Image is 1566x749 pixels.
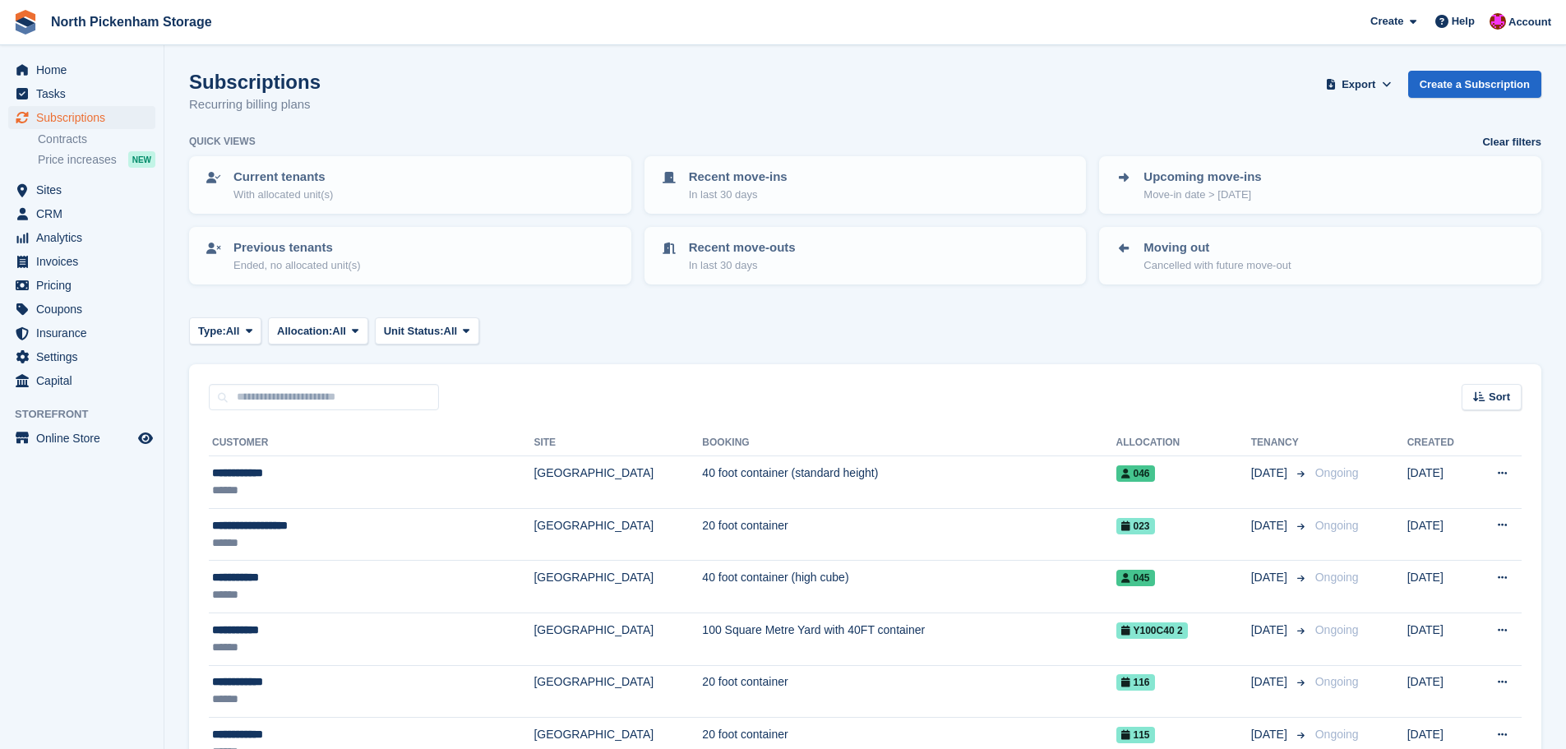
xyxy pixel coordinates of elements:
p: Recurring billing plans [189,95,321,114]
span: 023 [1116,518,1155,534]
p: Previous tenants [233,238,361,257]
span: [DATE] [1251,465,1291,482]
a: North Pickenham Storage [44,8,219,35]
h6: Quick views [189,134,256,149]
a: Previous tenants Ended, no allocated unit(s) [191,229,630,283]
span: Sites [36,178,135,201]
img: stora-icon-8386f47178a22dfd0bd8f6a31ec36ba5ce8667c1dd55bd0f319d3a0aa187defe.svg [13,10,38,35]
td: 20 foot container [702,665,1116,718]
p: Move-in date > [DATE] [1143,187,1261,203]
th: Booking [702,430,1116,456]
span: Unit Status: [384,323,444,340]
p: Recent move-outs [689,238,796,257]
a: menu [8,345,155,368]
a: Contracts [38,132,155,147]
button: Export [1323,71,1395,98]
span: Account [1508,14,1551,30]
td: [DATE] [1407,561,1473,613]
span: Export [1342,76,1375,93]
td: [GEOGRAPHIC_DATA] [534,665,702,718]
a: Create a Subscription [1408,71,1541,98]
span: All [444,323,458,340]
a: menu [8,250,155,273]
td: 20 foot container [702,508,1116,561]
span: Subscriptions [36,106,135,129]
span: Insurance [36,321,135,344]
span: [DATE] [1251,517,1291,534]
span: Type: [198,323,226,340]
a: menu [8,226,155,249]
td: [GEOGRAPHIC_DATA] [534,613,702,665]
p: In last 30 days [689,187,788,203]
td: 40 foot container (standard height) [702,456,1116,509]
td: [DATE] [1407,508,1473,561]
span: Ongoing [1315,728,1359,741]
span: Tasks [36,82,135,105]
span: Y100c40 2 [1116,622,1188,639]
a: Upcoming move-ins Move-in date > [DATE] [1101,158,1540,212]
p: Current tenants [233,168,333,187]
span: Coupons [36,298,135,321]
th: Tenancy [1251,430,1309,456]
span: [DATE] [1251,726,1291,743]
span: All [226,323,240,340]
p: With allocated unit(s) [233,187,333,203]
span: Invoices [36,250,135,273]
span: Settings [36,345,135,368]
a: Price increases NEW [38,150,155,169]
span: 046 [1116,465,1155,482]
span: Help [1452,13,1475,30]
span: Capital [36,369,135,392]
span: Ongoing [1315,623,1359,636]
td: [DATE] [1407,613,1473,665]
a: menu [8,202,155,225]
a: menu [8,58,155,81]
span: Sort [1489,389,1510,405]
span: [DATE] [1251,673,1291,691]
span: Price increases [38,152,117,168]
a: Moving out Cancelled with future move-out [1101,229,1540,283]
td: 40 foot container (high cube) [702,561,1116,613]
span: Create [1370,13,1403,30]
button: Unit Status: All [375,317,479,344]
span: [DATE] [1251,569,1291,586]
a: Recent move-ins In last 30 days [646,158,1085,212]
a: menu [8,274,155,297]
p: Upcoming move-ins [1143,168,1261,187]
a: Preview store [136,428,155,448]
p: Recent move-ins [689,168,788,187]
img: Dylan Taylor [1490,13,1506,30]
span: 115 [1116,727,1155,743]
a: Recent move-outs In last 30 days [646,229,1085,283]
span: Analytics [36,226,135,249]
a: menu [8,369,155,392]
a: Clear filters [1482,134,1541,150]
a: menu [8,82,155,105]
span: Pricing [36,274,135,297]
span: [DATE] [1251,622,1291,639]
span: All [332,323,346,340]
span: 045 [1116,570,1155,586]
p: Ended, no allocated unit(s) [233,257,361,274]
a: menu [8,321,155,344]
td: [DATE] [1407,456,1473,509]
th: Customer [209,430,534,456]
a: Current tenants With allocated unit(s) [191,158,630,212]
th: Allocation [1116,430,1251,456]
p: Moving out [1143,238,1291,257]
span: Ongoing [1315,675,1359,688]
span: Online Store [36,427,135,450]
button: Allocation: All [268,317,368,344]
td: 100 Square Metre Yard with 40FT container [702,613,1116,665]
a: menu [8,106,155,129]
a: menu [8,298,155,321]
td: [DATE] [1407,665,1473,718]
th: Site [534,430,702,456]
span: 116 [1116,674,1155,691]
a: menu [8,427,155,450]
span: CRM [36,202,135,225]
div: NEW [128,151,155,168]
span: Ongoing [1315,466,1359,479]
span: Allocation: [277,323,332,340]
p: In last 30 days [689,257,796,274]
